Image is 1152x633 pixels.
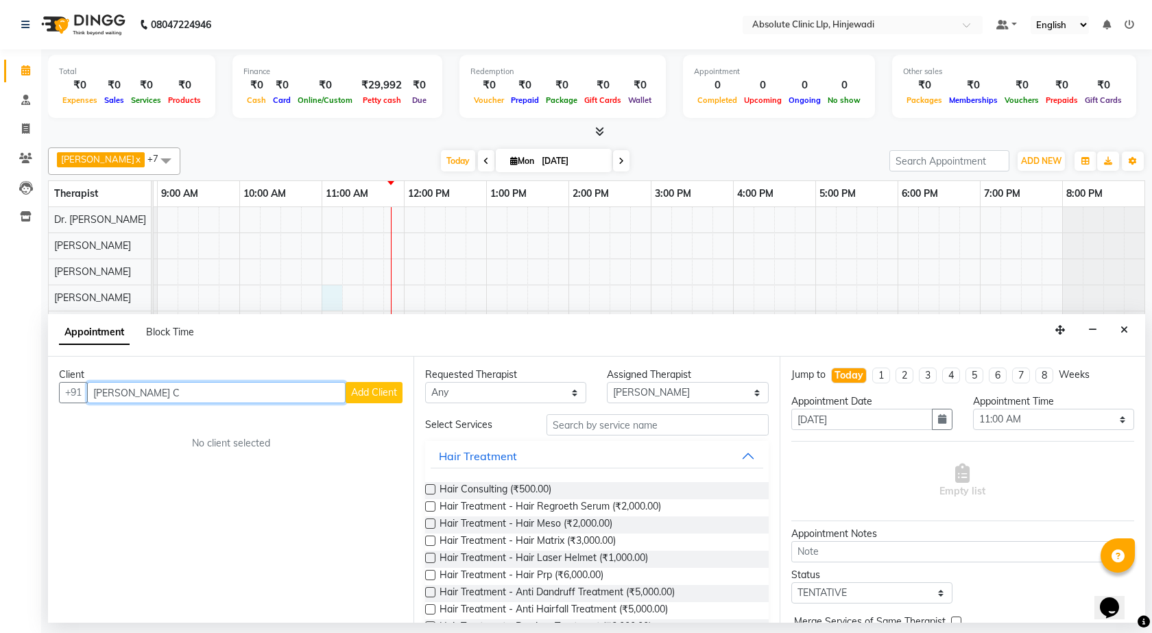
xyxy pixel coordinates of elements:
div: ₹0 [470,77,507,93]
span: [PERSON_NAME] [61,154,134,165]
span: Cash [243,95,269,105]
span: Petty cash [359,95,405,105]
span: Hair Treatment - Anti Hairfall Treatment (₹5,000.00) [440,602,668,619]
div: ₹0 [507,77,542,93]
div: Redemption [470,66,655,77]
div: ₹0 [59,77,101,93]
div: Other sales [903,66,1125,77]
li: 8 [1035,368,1053,383]
a: x [134,154,141,165]
div: Requested Therapist [425,368,586,382]
div: ₹0 [243,77,269,93]
span: Ongoing [785,95,824,105]
div: ₹0 [128,77,165,93]
span: Therapist [54,187,98,200]
b: 08047224946 [151,5,211,44]
div: ₹0 [625,77,655,93]
div: Hair Treatment [439,448,517,464]
a: 5:00 PM [816,184,859,204]
div: ₹0 [542,77,581,93]
a: 3:00 PM [651,184,695,204]
span: No show [824,95,864,105]
span: Online/Custom [294,95,356,105]
li: 6 [989,368,1007,383]
span: [PERSON_NAME] [54,291,131,304]
span: Products [165,95,204,105]
span: Vouchers [1001,95,1042,105]
div: ₹0 [269,77,294,93]
a: 7:00 PM [981,184,1024,204]
span: Gift Cards [581,95,625,105]
div: Finance [243,66,431,77]
li: 2 [896,368,913,383]
img: logo [35,5,129,44]
div: Weeks [1059,368,1090,382]
li: 3 [919,368,937,383]
div: ₹0 [581,77,625,93]
div: Appointment [694,66,864,77]
div: Appointment Time [973,394,1134,409]
div: Today [835,368,863,383]
a: 12:00 PM [405,184,453,204]
span: Services [128,95,165,105]
span: Gift Cards [1081,95,1125,105]
span: Hair Treatment - Hair Prp (₹6,000.00) [440,568,603,585]
span: [PERSON_NAME] [54,239,131,252]
div: 0 [741,77,785,93]
span: Add Client [351,386,397,398]
input: 2025-09-01 [538,151,606,171]
iframe: chat widget [1094,578,1138,619]
div: 0 [824,77,864,93]
a: 8:00 PM [1063,184,1106,204]
input: Search by service name [547,414,769,435]
div: Assigned Therapist [607,368,768,382]
span: Empty list [939,464,985,499]
div: Jump to [791,368,826,382]
span: [PERSON_NAME] [54,265,131,278]
div: ₹0 [1042,77,1081,93]
div: ₹0 [1001,77,1042,93]
div: ₹0 [101,77,128,93]
div: Total [59,66,204,77]
li: 7 [1012,368,1030,383]
span: Merge Services of Same Therapist [794,614,946,632]
li: 1 [872,368,890,383]
li: 5 [965,368,983,383]
a: 6:00 PM [898,184,941,204]
span: Prepaid [507,95,542,105]
span: Completed [694,95,741,105]
input: Search by Name/Mobile/Email/Code [87,382,346,403]
span: Today [441,150,475,171]
button: ADD NEW [1018,152,1065,171]
a: 2:00 PM [569,184,612,204]
button: Close [1114,320,1134,341]
a: 4:00 PM [734,184,777,204]
div: 0 [785,77,824,93]
div: Status [791,568,952,582]
span: +7 [147,153,169,164]
span: Hair Consulting (₹500.00) [440,482,551,499]
a: 1:00 PM [487,184,530,204]
div: ₹0 [407,77,431,93]
a: 9:00 AM [158,184,202,204]
span: Due [409,95,430,105]
span: Upcoming [741,95,785,105]
span: Expenses [59,95,101,105]
span: Hair Treatment - Anti Dandruff Treatment (₹5,000.00) [440,585,675,602]
span: Wallet [625,95,655,105]
span: Mon [507,156,538,166]
span: Sales [101,95,128,105]
span: Dr. [PERSON_NAME] [54,213,146,226]
span: Package [542,95,581,105]
span: Packages [903,95,946,105]
span: Appointment [59,320,130,345]
span: Hair Treatment - Hair Laser Helmet (₹1,000.00) [440,551,648,568]
span: Memberships [946,95,1001,105]
li: 4 [942,368,960,383]
div: Client [59,368,403,382]
span: Hair Treatment - Hair Meso (₹2,000.00) [440,516,612,534]
button: Hair Treatment [431,444,763,468]
span: Hair Treatment - Hair Regroeth Serum (₹2,000.00) [440,499,661,516]
button: Add Client [346,382,403,403]
input: yyyy-mm-dd [791,409,933,430]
